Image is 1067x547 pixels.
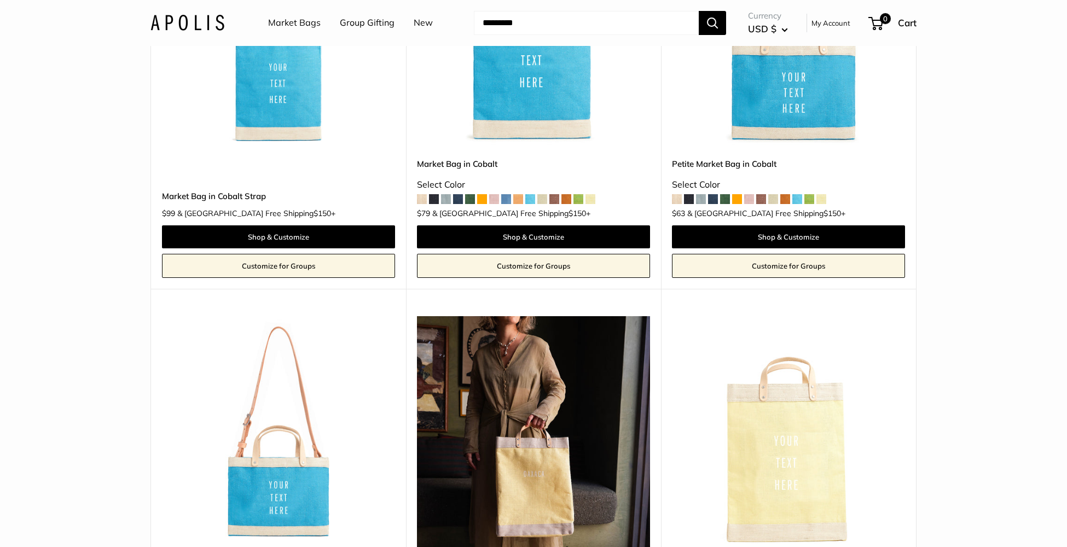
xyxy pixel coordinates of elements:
span: $99 [162,208,175,218]
a: Market Bag in Cobalt [417,158,650,170]
a: Customize for Groups [672,254,905,278]
button: USD $ [748,20,788,38]
span: USD $ [748,23,776,34]
a: Shop & Customize [672,225,905,248]
div: Select Color [417,177,650,193]
a: Customize for Groups [417,254,650,278]
span: & [GEOGRAPHIC_DATA] Free Shipping + [177,210,335,217]
a: New [414,15,433,31]
a: Market Bags [268,15,321,31]
span: 0 [880,13,891,24]
span: $63 [672,208,685,218]
a: Petite Market Bag in Cobalt [672,158,905,170]
span: $79 [417,208,430,218]
a: Market Bag in Cobalt Strap [162,190,395,202]
span: $150 [314,208,331,218]
input: Search... [474,11,699,35]
a: My Account [811,16,850,30]
span: $150 [824,208,841,218]
span: Currency [748,8,788,24]
span: $150 [569,208,586,218]
span: Cart [898,17,917,28]
span: & [GEOGRAPHIC_DATA] Free Shipping + [432,210,590,217]
img: Apolis [150,15,224,31]
a: Customize for Groups [162,254,395,278]
a: 0 Cart [869,14,917,32]
span: & [GEOGRAPHIC_DATA] Free Shipping + [687,210,845,217]
div: Select Color [672,177,905,193]
a: Group Gifting [340,15,395,31]
a: Shop & Customize [417,225,650,248]
button: Search [699,11,726,35]
a: Shop & Customize [162,225,395,248]
iframe: Sign Up via Text for Offers [9,505,117,538]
